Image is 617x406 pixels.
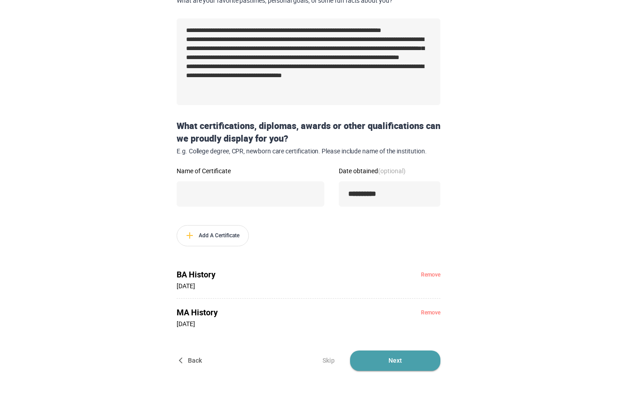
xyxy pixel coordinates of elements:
[339,166,406,175] span: Date obtained
[177,280,386,291] p: [DATE]
[421,272,440,277] button: Remove
[177,318,386,329] p: [DATE]
[314,351,343,371] button: Skip
[177,226,248,246] span: Add A Certificate
[350,351,440,371] button: Next
[421,310,440,315] button: Remove
[177,269,386,280] span: BA History
[173,120,444,155] div: What certifications, diplomas, awards or other qualifications can we proudly display for you?
[177,351,206,371] button: Back
[177,168,324,174] label: Name of Certificate
[177,225,249,246] button: Add A Certificate
[177,307,386,318] span: MA History
[378,166,406,175] strong: (optional)
[177,148,440,155] span: E.g. College degree, CPR, newborn care certification. Please include name of the institution.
